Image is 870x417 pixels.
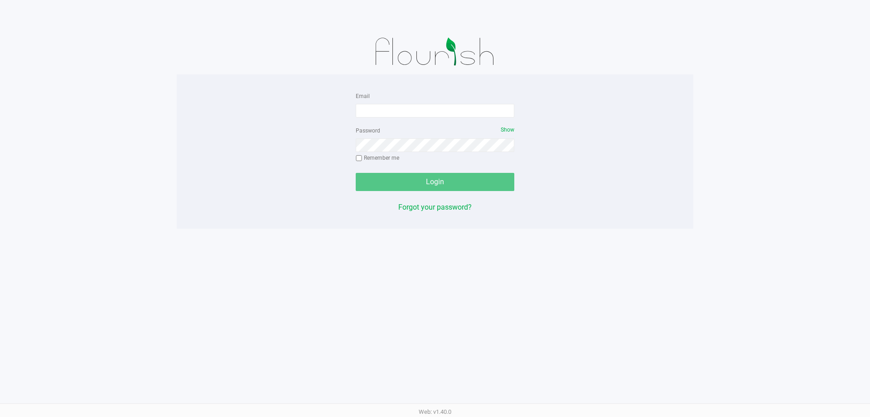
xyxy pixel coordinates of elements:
label: Remember me [356,154,399,162]
label: Email [356,92,370,100]
span: Web: v1.40.0 [419,408,451,415]
button: Forgot your password? [398,202,472,213]
span: Show [501,127,514,133]
label: Password [356,127,380,135]
input: Remember me [356,155,362,162]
